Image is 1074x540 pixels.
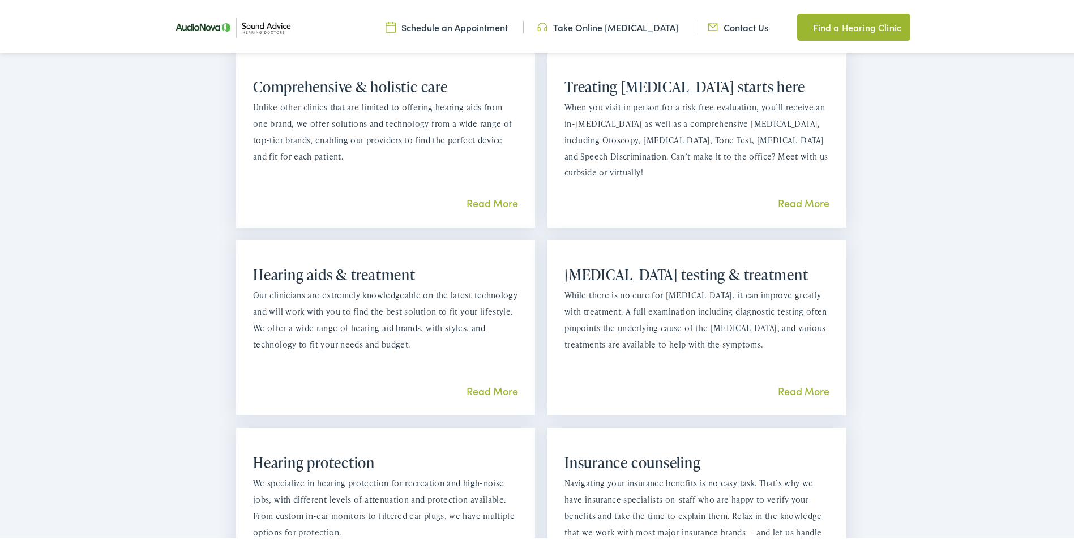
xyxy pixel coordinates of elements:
a: Schedule an Appointment [386,19,508,31]
p: When you visit in person for a risk-free evaluation, you’ll receive an in-[MEDICAL_DATA] as well ... [564,97,829,179]
p: Unlike other clinics that are limited to offering hearing aids from one brand, we offer solutions... [253,97,518,162]
img: Headphone icon in a unique green color, suggesting audio-related services or features. [537,19,547,31]
a: Contact Us [708,19,768,31]
a: Read More [467,194,518,208]
h2: Hearing aids & treatment [253,264,518,281]
p: While there is no cure for [MEDICAL_DATA], it can improve greatly with treatment. A full examinat... [564,285,829,350]
h2: [MEDICAL_DATA] testing & treatment [564,264,829,281]
a: Read More [467,382,518,396]
a: Take Online [MEDICAL_DATA] [537,19,678,31]
h2: Treating [MEDICAL_DATA] starts here [564,76,829,93]
a: Find a Hearing Clinic [797,11,910,38]
a: Read More [778,194,829,208]
img: Map pin icon in a unique green color, indicating location-related features or services. [797,18,807,32]
img: Calendar icon in a unique green color, symbolizing scheduling or date-related features. [386,19,396,31]
a: Read More [778,382,829,396]
h2: Hearing protection [253,452,518,469]
h2: Insurance counseling [564,452,829,469]
h2: Comprehensive & holistic care [253,76,518,93]
p: Our clinicians are extremely knowledgeable on the latest technology and will work with you to fin... [253,285,518,350]
p: We specialize in hearing protection for recreation and high-noise jobs, with different levels of ... [253,473,518,538]
img: Icon representing mail communication in a unique green color, indicative of contact or communicat... [708,19,718,31]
